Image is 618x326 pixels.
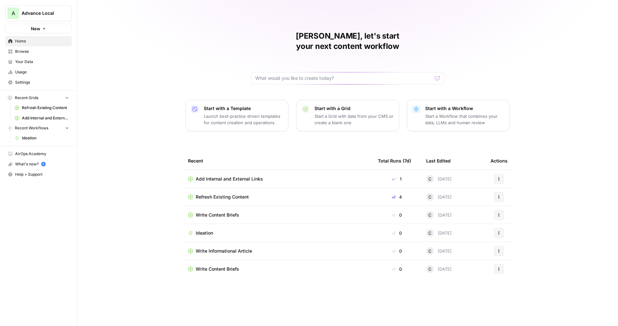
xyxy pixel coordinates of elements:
[5,93,72,103] button: Recent Grids
[196,248,252,254] span: Write Informational Article
[5,123,72,133] button: Recent Workflows
[22,135,69,141] span: Ideation
[314,113,394,126] p: Start a Grid with data from your CMS or create a blank one
[188,230,368,236] a: Ideation
[5,159,72,169] button: What's new? 5
[5,57,72,67] a: Your Data
[204,113,283,126] p: Launch best-practice driven templates for content creation and operations
[15,95,38,101] span: Recent Grids
[15,49,69,54] span: Browse
[15,172,69,177] span: Help + Support
[188,212,368,218] a: Write Content Briefs
[428,176,432,182] span: C
[12,103,72,113] a: Refresh Existing Content
[188,266,368,272] a: Write Content Briefs
[196,212,239,218] span: Write Content Briefs
[15,151,69,157] span: AirOps Academy
[296,100,399,131] button: Start with a GridStart a Grid with data from your CMS or create a blank one
[185,100,288,131] button: Start with a TemplateLaunch best-practice driven templates for content creation and operations
[196,230,213,236] span: Ideation
[188,176,368,182] a: Add Internal and External Links
[425,113,504,126] p: Start a Workflow that combines your data, LLMs and human review
[426,175,452,183] div: [DATE]
[378,212,416,218] div: 0
[42,163,44,166] text: 5
[5,36,72,46] a: Home
[426,229,452,237] div: [DATE]
[15,69,69,75] span: Usage
[5,159,71,169] div: What's new?
[188,152,368,170] div: Recent
[12,133,72,143] a: Ideation
[255,75,432,81] input: What would you like to create today?
[378,152,411,170] div: Total Runs (7d)
[41,162,46,166] a: 5
[15,38,69,44] span: Home
[378,176,416,182] div: 1
[31,25,40,32] span: New
[196,194,249,200] span: Refresh Existing Content
[196,176,263,182] span: Add Internal and External Links
[5,149,72,159] a: AirOps Academy
[378,194,416,200] div: 4
[12,9,15,17] span: A
[378,266,416,272] div: 0
[188,194,368,200] a: Refresh Existing Content
[188,248,368,254] a: Write Informational Article
[491,152,508,170] div: Actions
[428,266,432,272] span: C
[425,105,504,112] p: Start with a Workflow
[426,265,452,273] div: [DATE]
[204,105,283,112] p: Start with a Template
[22,105,69,111] span: Refresh Existing Content
[5,67,72,77] a: Usage
[15,59,69,65] span: Your Data
[314,105,394,112] p: Start with a Grid
[15,125,48,131] span: Recent Workflows
[22,115,69,121] span: Add Internal and External Links
[196,266,239,272] span: Write Content Briefs
[428,230,432,236] span: C
[378,230,416,236] div: 0
[428,194,432,200] span: C
[426,152,451,170] div: Last Edited
[426,193,452,201] div: [DATE]
[428,248,432,254] span: C
[5,169,72,180] button: Help + Support
[428,212,432,218] span: C
[15,79,69,85] span: Settings
[12,113,72,123] a: Add Internal and External Links
[251,31,444,51] h1: [PERSON_NAME], let's start your next content workflow
[5,5,72,21] button: Workspace: Advance Local
[22,10,61,16] span: Advance Local
[5,46,72,57] a: Browse
[5,77,72,88] a: Settings
[407,100,510,131] button: Start with a WorkflowStart a Workflow that combines your data, LLMs and human review
[5,24,72,33] button: New
[426,247,452,255] div: [DATE]
[378,248,416,254] div: 0
[426,211,452,219] div: [DATE]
